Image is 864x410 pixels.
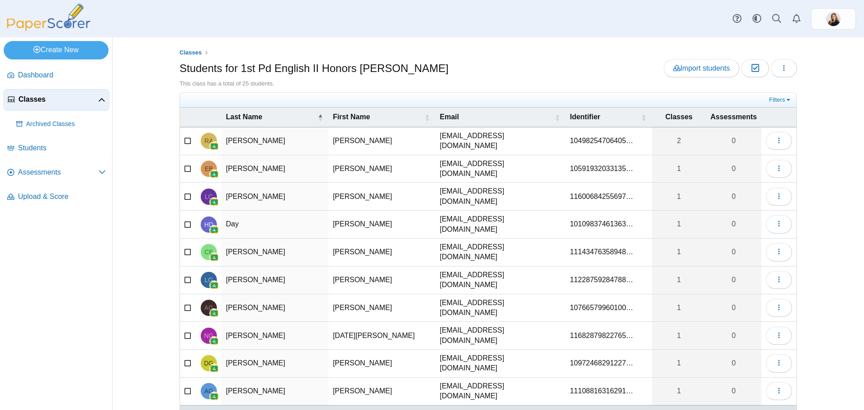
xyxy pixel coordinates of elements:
img: googleClassroom-logo.png [210,170,219,179]
span: Adrian R. Gonzalez [204,388,213,394]
span: 104982547064057768953 [570,137,633,144]
td: [PERSON_NAME] [221,183,328,211]
span: David Garza [204,360,214,366]
a: 0 [706,127,761,155]
img: googleClassroom-logo.png [210,392,219,401]
span: Import students [673,64,730,72]
img: googleClassroom-logo.png [210,364,219,373]
span: Ethan J. Balderas [205,166,213,172]
span: Email [440,113,459,121]
td: [PERSON_NAME] [221,294,328,322]
a: 1 [652,378,706,405]
a: 2 [652,127,706,155]
span: Archived Classes [26,120,106,129]
a: 0 [706,378,761,405]
img: googleClassroom-logo.png [210,198,219,207]
span: Assessments [18,167,99,177]
span: Lilah L. Cervantes [205,194,213,200]
a: Filters [767,95,794,104]
img: googleClassroom-logo.png [210,309,219,318]
td: [EMAIL_ADDRESS][DOMAIN_NAME] [435,322,565,350]
img: googleClassroom-logo.png [210,225,219,234]
td: [EMAIL_ADDRESS][DOMAIN_NAME] [435,211,565,239]
td: [EMAIL_ADDRESS][DOMAIN_NAME] [435,155,565,183]
td: [PERSON_NAME] [328,211,436,239]
span: Identifier : Activate to sort [641,108,647,126]
span: Upload & Score [18,192,106,202]
span: 101098374613631124309 [570,220,633,228]
span: 111434763589486799972 [570,248,633,256]
span: Identifier [570,113,600,121]
span: Classes [18,95,98,104]
span: First Name : Activate to sort [424,108,430,126]
a: Students [4,138,109,159]
a: 0 [706,322,761,349]
a: 1 [652,322,706,349]
td: [PERSON_NAME] [221,155,328,183]
span: Classes [180,49,202,56]
td: [PERSON_NAME] [328,239,436,266]
img: ps.82RvpYiVVZiPEiig [826,12,841,26]
span: Noel A. Garcia [204,333,214,339]
span: Liam B. Gallagher [205,277,213,283]
a: 1 [652,266,706,294]
span: Anthony Gant [204,305,213,311]
td: [PERSON_NAME] [328,350,436,378]
td: [EMAIL_ADDRESS][DOMAIN_NAME] [435,378,565,405]
span: Reina N. Aguilar [204,138,213,144]
a: Archived Classes [13,113,109,135]
a: 1 [652,211,706,238]
a: Assessments [4,162,109,184]
img: googleClassroom-logo.png [210,281,219,290]
a: PaperScorer [4,25,94,32]
td: [EMAIL_ADDRESS][DOMAIN_NAME] [435,239,565,266]
h1: Students for 1st Pd English II Honors [PERSON_NAME] [180,61,449,76]
a: Dashboard [4,65,109,86]
img: googleClassroom-logo.png [210,337,219,346]
td: [PERSON_NAME] [221,266,328,294]
td: [PERSON_NAME] [328,183,436,211]
span: 109724682912279408971 [570,359,633,367]
a: 0 [706,211,761,238]
img: googleClassroom-logo.png [210,253,219,262]
a: Import students [664,59,739,77]
span: Last Name [226,113,262,121]
td: [PERSON_NAME] [221,378,328,405]
span: 111088163162915639306 [570,387,633,395]
span: Cole L. Everett [204,249,213,255]
td: [PERSON_NAME] [328,294,436,322]
a: ps.82RvpYiVVZiPEiig [811,8,856,30]
span: Last Name : Activate to invert sorting [318,108,323,126]
td: [PERSON_NAME] [221,239,328,266]
a: 1 [652,294,706,322]
span: Classes [665,113,693,121]
span: 105919320331353651064 [570,165,633,172]
a: 0 [706,239,761,266]
td: [PERSON_NAME] [328,155,436,183]
span: First Name [333,113,370,121]
td: Day [221,211,328,239]
a: 1 [652,155,706,183]
td: [PERSON_NAME] [221,322,328,350]
a: 0 [706,350,761,377]
span: 116828798227655793058 [570,332,633,339]
a: 0 [706,294,761,322]
span: 107665799601007026843 [570,304,633,311]
span: 116006842556974000383 [570,193,633,200]
a: 0 [706,155,761,183]
td: [PERSON_NAME] [328,127,436,155]
span: Assessments [711,113,757,121]
td: [DATE][PERSON_NAME] [328,322,436,350]
td: [EMAIL_ADDRESS][DOMAIN_NAME] [435,127,565,155]
td: [PERSON_NAME] [328,266,436,294]
a: Classes [177,47,204,59]
span: Email : Activate to sort [554,108,560,126]
td: [PERSON_NAME] [221,127,328,155]
span: Students [18,143,106,153]
td: [EMAIL_ADDRESS][DOMAIN_NAME] [435,294,565,322]
td: [PERSON_NAME] [328,378,436,405]
td: [PERSON_NAME] [221,350,328,378]
a: 1 [652,350,706,377]
a: 0 [706,183,761,210]
a: Alerts [787,9,806,29]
